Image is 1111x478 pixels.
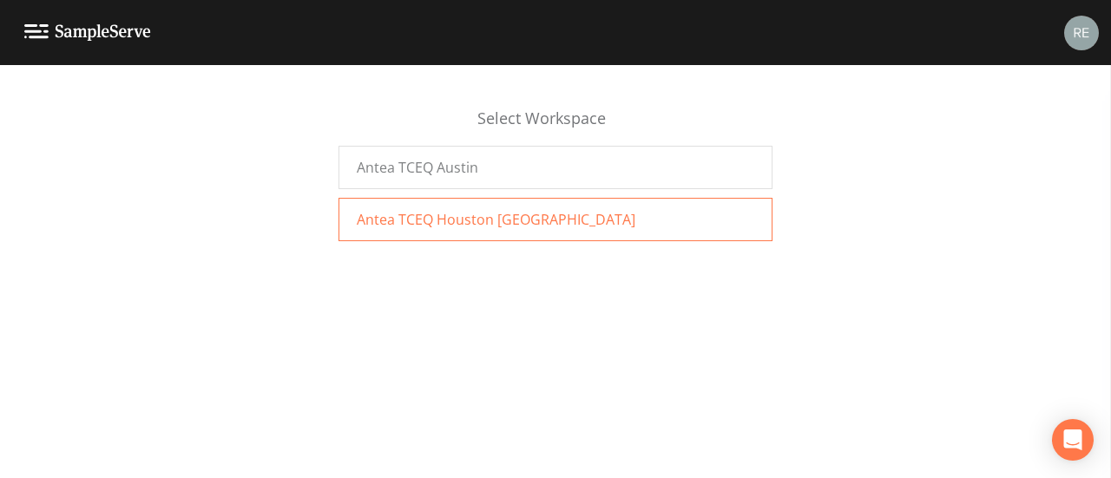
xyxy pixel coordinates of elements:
img: e720f1e92442e99c2aab0e3b783e6548 [1064,16,1099,50]
div: Open Intercom Messenger [1052,419,1094,461]
img: logo [24,24,151,41]
div: Select Workspace [339,107,772,146]
a: Antea TCEQ Austin [339,146,772,189]
a: Antea TCEQ Houston [GEOGRAPHIC_DATA] [339,198,772,241]
span: Antea TCEQ Houston [GEOGRAPHIC_DATA] [357,209,635,230]
span: Antea TCEQ Austin [357,157,478,178]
